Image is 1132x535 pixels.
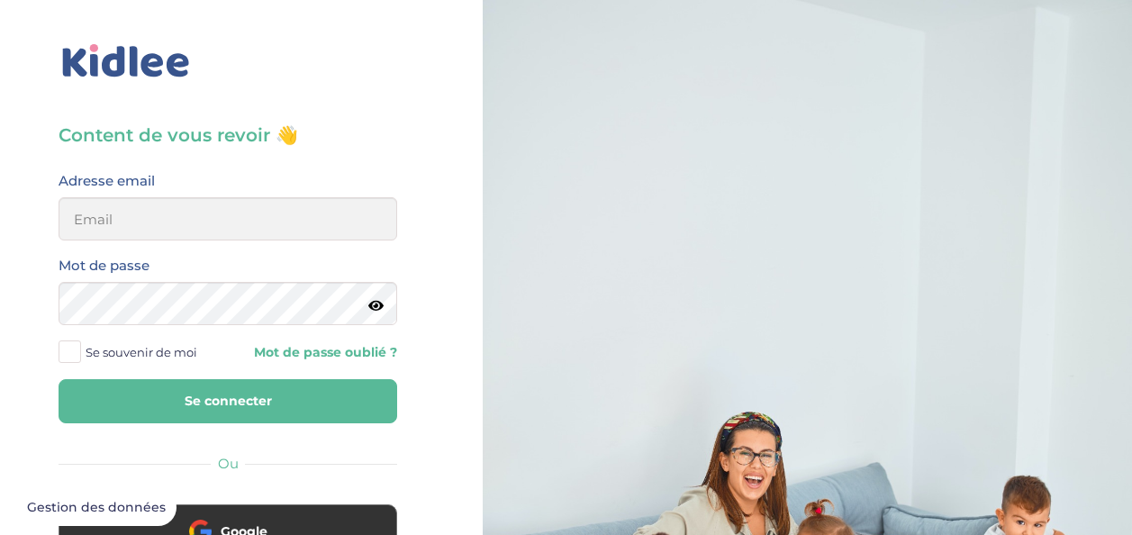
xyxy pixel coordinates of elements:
[16,489,177,527] button: Gestion des données
[59,122,397,148] h3: Content de vous revoir 👋
[86,340,197,364] span: Se souvenir de moi
[59,169,155,193] label: Adresse email
[241,344,397,361] a: Mot de passe oublié ?
[59,197,397,240] input: Email
[59,41,194,82] img: logo_kidlee_bleu
[59,379,397,423] button: Se connecter
[27,500,166,516] span: Gestion des données
[218,455,239,472] span: Ou
[59,254,149,277] label: Mot de passe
